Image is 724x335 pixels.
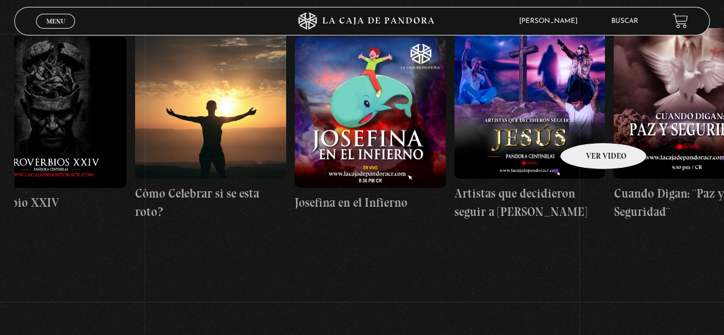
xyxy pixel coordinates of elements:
h4: Cómo Celebrar si se esta roto? [135,184,286,220]
span: [PERSON_NAME] [513,18,589,25]
h4: Artistas que decidieron seguir a [PERSON_NAME] [454,184,606,220]
h4: Josefina en el Infierno [295,194,446,212]
a: Buscar [611,18,638,25]
span: Cerrar [42,27,69,35]
a: View your shopping cart [672,13,688,29]
span: Menu [46,18,65,25]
